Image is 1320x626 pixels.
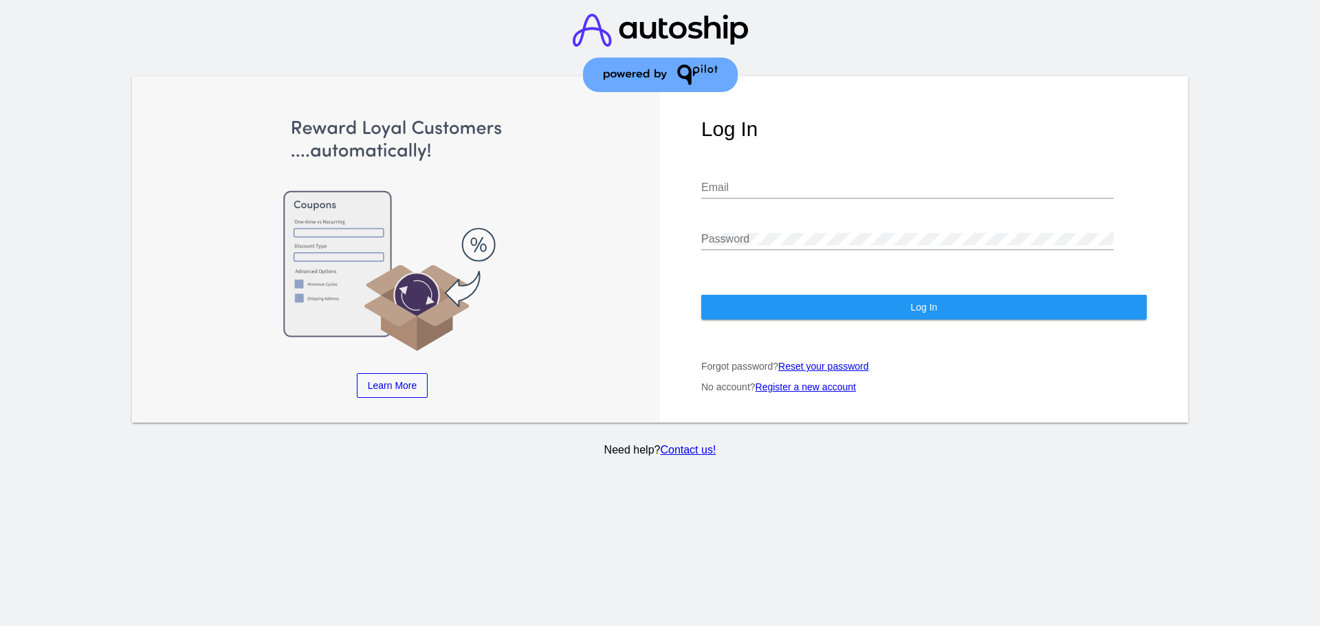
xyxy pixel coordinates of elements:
[174,118,610,353] img: Apply Coupons Automatically to Scheduled Orders with QPilot
[660,444,716,456] a: Contact us!
[701,381,1147,392] p: No account?
[701,295,1147,320] button: Log In
[701,118,1147,141] h1: Log In
[701,361,1147,372] p: Forgot password?
[701,181,1114,194] input: Email
[610,118,1047,353] img: Automate Campaigns with Zapier, QPilot and Klaviyo
[756,381,856,392] a: Register a new account
[368,380,417,391] span: Learn More
[357,373,428,398] a: Learn More
[910,302,937,313] span: Log In
[130,444,1191,456] p: Need help?
[778,361,869,372] a: Reset your password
